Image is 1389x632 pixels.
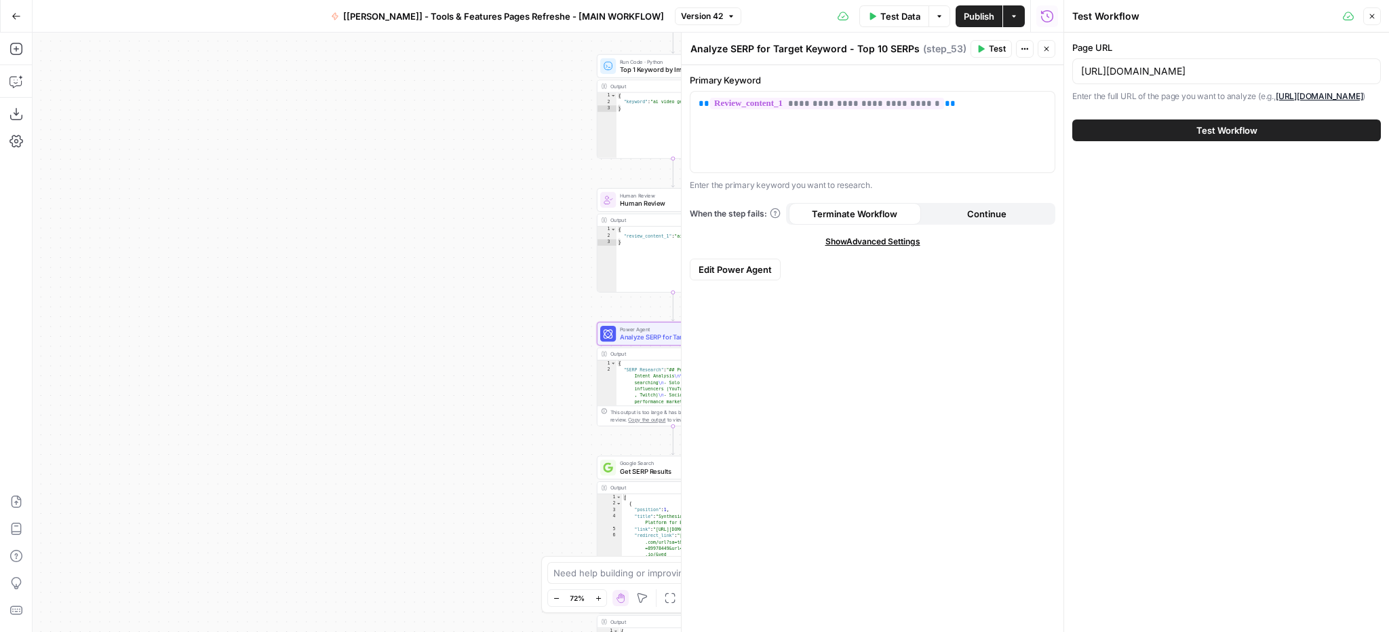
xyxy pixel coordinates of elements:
[971,40,1012,58] button: Test
[343,10,664,23] span: [[PERSON_NAME]] - Tools & Features Pages Refreshe - [MAIN WORKFLOW]
[921,203,1053,225] button: Continue
[597,456,749,560] div: Google SearchGet SERP ResultsStep 40Output[ { "position":1, "title":"Synthesia: #1 AI Video Platf...
[690,179,1055,192] p: Enter the primary keyword you want to research.
[690,259,781,280] button: Edit Power Agent
[1081,64,1372,78] input: https://example.com/page
[598,92,617,98] div: 1
[610,82,722,90] div: Output
[620,64,719,74] span: Top 1 Keyword by Impressions
[628,417,665,423] span: Copy the output
[964,10,994,23] span: Publish
[967,207,1006,221] span: Continue
[620,332,719,341] span: Analyze SERP for Target Keyword - Top 10 SERPs
[690,73,1055,87] label: Primary Keyword
[598,513,622,526] div: 4
[598,533,622,572] div: 6
[598,227,617,233] div: 1
[597,322,749,426] div: Power AgentAnalyze SERP for Target Keyword - Top 10 SERPsStep 53Output{ "SERP Research":"## Perso...
[620,191,719,200] span: Human Review
[620,198,719,208] span: Human Review
[610,360,616,367] span: Toggle code folding, rows 1 through 3
[671,293,674,321] g: Edge from step_86 to step_53
[923,42,966,56] span: ( step_53 )
[610,216,722,224] div: Output
[620,460,719,468] span: Google Search
[598,233,617,239] div: 2
[598,526,622,532] div: 5
[1072,119,1381,141] button: Test Workflow
[598,507,622,513] div: 3
[620,58,719,66] span: Run Code · Python
[671,24,674,53] g: Edge from step_23 to step_28
[1072,90,1381,103] p: Enter the full URL of the page you want to analyze (e.g., )
[616,500,621,506] span: Toggle code folding, rows 2 through 40
[610,92,616,98] span: Toggle code folding, rows 1 through 3
[825,236,920,248] span: Show Advanced Settings
[597,188,749,293] div: Human ReviewHuman ReviewStep 86Output{ "review_content_1":"ai video generator"}
[610,408,745,424] div: This output is too large & has been abbreviated for review. to view the full content.
[598,360,617,367] div: 1
[323,5,672,27] button: [[PERSON_NAME]] - Tools & Features Pages Refreshe - [MAIN WORKFLOW]
[989,43,1006,55] span: Test
[681,10,723,22] span: Version 42
[620,325,719,333] span: Power Agent
[690,42,920,56] textarea: Analyze SERP for Target Keyword - Top 10 SERPs
[812,207,897,221] span: Terminate Workflow
[610,350,722,358] div: Output
[1196,124,1257,137] span: Test Workflow
[675,7,741,25] button: Version 42
[610,484,722,492] div: Output
[1072,41,1381,54] label: Page URL
[610,227,616,233] span: Toggle code folding, rows 1 through 3
[690,208,781,220] a: When the step fails:
[598,500,622,506] div: 2
[598,239,617,245] div: 3
[598,99,617,105] div: 2
[610,618,722,626] div: Output
[616,494,621,500] span: Toggle code folding, rows 1 through 106
[671,159,674,187] g: Edge from step_28 to step_86
[1276,91,1363,101] a: [URL][DOMAIN_NAME]
[620,466,719,476] span: Get SERP Results
[598,105,617,111] div: 3
[859,5,928,27] button: Test Data
[597,54,749,159] div: Run Code · PythonTop 1 Keyword by ImpressionsStep 28Output{ "keyword":"ai video generator"}
[880,10,920,23] span: Test Data
[699,263,772,276] span: Edit Power Agent
[671,426,674,455] g: Edge from step_53 to step_40
[956,5,1002,27] button: Publish
[598,494,622,500] div: 1
[570,593,585,603] span: 72%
